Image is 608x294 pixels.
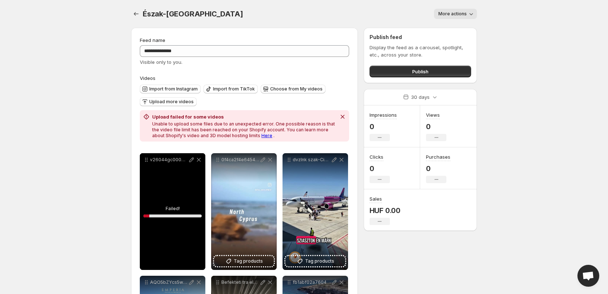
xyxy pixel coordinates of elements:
button: Import from TikTok [204,85,258,93]
div: 0f4ca2f4e6454341a4b5756a76b8e38fTag products [211,153,277,270]
button: Tag products [214,256,274,266]
a: Here [261,133,272,138]
button: Import from Instagram [140,85,201,93]
button: Settings [131,9,141,19]
p: Display the feed as a carousel, spotlight, etc., across your store. [370,44,471,58]
div: Open chat [577,265,599,287]
p: HUF 0.00 [370,206,400,215]
button: Upload more videos [140,97,197,106]
span: Import from TikTok [213,86,255,92]
p: Befekteti tra els nap els fele cyprus investment ingatlanbefektets tenger mediterran DreamHome Dr... [221,279,259,285]
h2: Upload failed for some videos [152,113,336,120]
h3: Views [426,111,440,119]
p: 0 [426,164,450,173]
p: 0f4ca2f4e6454341a4b5756a76b8e38f [221,157,259,163]
span: Videos [140,75,155,81]
span: Visible only to you. [140,59,182,65]
div: dvzlnk szak-Ciprusoncyprus investment ingatlanbefektets befektets eszakciprus passzvjvedelem teng... [283,153,348,270]
span: Észak-[GEOGRAPHIC_DATA] [143,9,243,18]
span: Choose from My videos [270,86,323,92]
p: 0 [370,164,390,173]
h3: Impressions [370,111,397,119]
p: AQO5bZYcs5wsUVVcyvS110HSh6B0cWsFmMUI8Frk0hUXrfacnQ3n4bUftq34OJ_5mLjD9QcuI2obhnmwMm1NcGvtxXSM0RwT0... [150,279,188,285]
span: Tag products [234,258,263,265]
p: 30 days [411,93,430,101]
button: Dismiss notification [337,112,348,122]
button: Choose from My videos [261,85,325,93]
p: 0 [370,122,397,131]
button: Publish [370,66,471,77]
span: Upload more videos [149,99,194,105]
button: More actions [434,9,477,19]
h2: Publish feed [370,34,471,41]
p: v26044gc0000d3ftsonog65lmhnsaf00.mp4 [150,157,188,163]
h3: Clicks [370,153,383,160]
p: fb1abf02a760425daf3deb71dcc99f45 [293,279,331,285]
span: Feed name [140,37,165,43]
p: 0 [426,122,446,131]
span: Tag products [305,258,334,265]
h3: Sales [370,195,382,202]
span: Publish [412,68,429,75]
h3: Purchases [426,153,450,160]
p: dvzlnk szak-Ciprusoncyprus investment ingatlanbefektets befektets eszakciprus passzvjvedelem tenger [293,157,331,163]
span: More actions [438,11,467,17]
button: Tag products [285,256,345,266]
p: Unable to upload some files due to an unexpected error. One possible reason is that the video fil... [152,121,336,139]
span: Import from Instagram [149,86,198,92]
